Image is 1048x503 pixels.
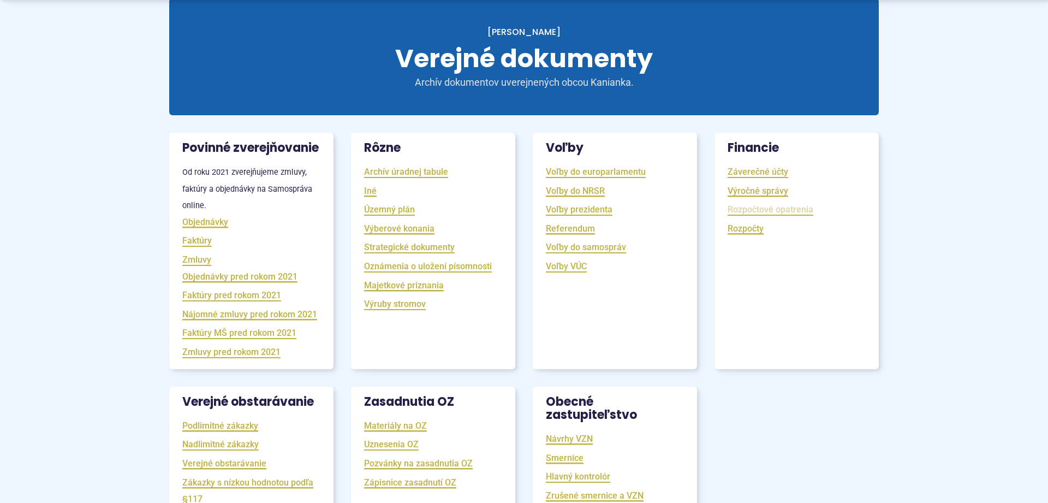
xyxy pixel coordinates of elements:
a: Objednávky pred rokom 2021 [182,270,297,283]
a: Podlimitné zákazky [182,419,258,432]
a: Verejné obstarávanie [182,457,266,470]
a: Voľby do NRSR [546,185,605,197]
a: Iné [364,185,377,197]
a: Územný plán [364,203,415,216]
h3: Rôzne [351,133,515,163]
h3: Financie [714,133,879,163]
span: Verejné dokumenty [395,41,653,76]
a: Rozpočtové opatrenia [728,203,813,216]
a: Voľby do europarlamentu [546,165,646,178]
h3: Voľby [533,133,697,163]
a: Archív úradnej tabule [364,165,448,178]
a: Materiály na OZ [364,419,427,432]
h3: Obecné zastupiteľstvo [533,387,697,430]
a: Zrušené smernice a VZN [546,489,644,502]
h3: Verejné obstarávanie [169,387,334,417]
a: Faktúry [182,234,212,247]
a: Návrhy VZN [546,433,593,445]
small: Od roku 2021 zverejňujeme zmluvy, faktúry a objednávky na Samospráva online. [182,168,312,210]
a: Zápisnice zasadnutí OZ [364,476,456,489]
a: Zmluvy [182,253,211,266]
a: Hlavný kontrolór [546,470,610,483]
a: Nájomné zmluvy pred rokom 2021 [182,308,317,321]
a: Voľby do samospráv [546,241,626,253]
p: Archív dokumentov uverejnených obcou Kanianka. [393,76,655,89]
a: Strategické dokumenty [364,241,455,253]
h3: Povinné zverejňovanie [169,133,334,163]
a: Rozpočty [728,222,764,235]
a: Majetkové priznania [364,279,444,292]
a: Faktúry MŠ pred rokom 2021 [182,327,296,339]
a: Výberové konania [364,222,434,235]
a: Smernice [546,452,583,464]
a: Referendum [546,222,595,235]
a: Výročné správy [728,185,788,197]
a: [PERSON_NAME] [487,26,561,38]
a: Objednávky [182,216,228,228]
a: Nadlimitné zákazky [182,438,259,451]
a: Záverečné účty [728,165,788,178]
a: Zmluvy pred rokom 2021 [182,346,281,358]
a: Uznesenia OZ [364,438,419,451]
a: Výruby stromov [364,298,426,310]
a: Voľby prezidenta [546,203,612,216]
h3: Zasadnutia OZ [351,387,515,417]
a: Faktúry pred rokom 2021 [182,289,281,301]
a: Oznámenia o uložení písomnosti [364,260,492,273]
a: Voľby VÚC [546,260,587,273]
a: Pozvánky na zasadnutia OZ [364,457,473,470]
